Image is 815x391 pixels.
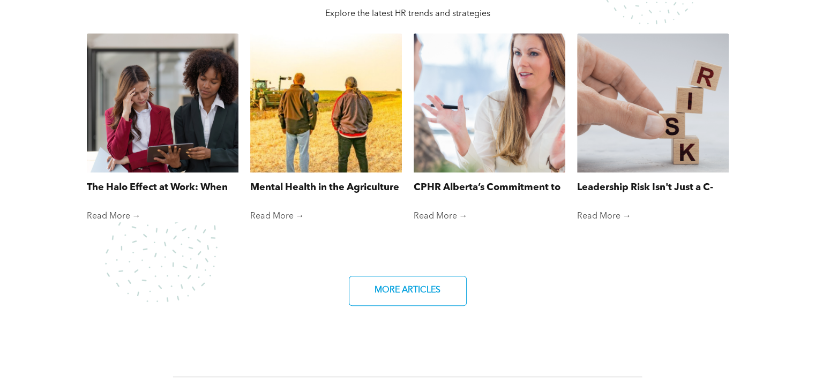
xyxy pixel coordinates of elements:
[349,276,467,306] a: MORE ARTICLES
[577,181,729,195] a: Leadership Risk Isn't Just a C-Suite Concern
[414,181,565,195] a: CPHR Alberta’s Commitment to Supporting Reservists
[250,181,402,195] a: Mental Health in the Agriculture Industry
[371,280,444,301] span: MORE ARTICLES
[577,211,729,222] a: Read More →
[87,211,238,222] a: Read More →
[87,181,238,195] a: The Halo Effect at Work: When First Impressions Cloud Fair Judgment
[250,211,402,222] a: Read More →
[414,211,565,222] a: Read More →
[325,10,490,18] span: Explore the latest HR trends and strategies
